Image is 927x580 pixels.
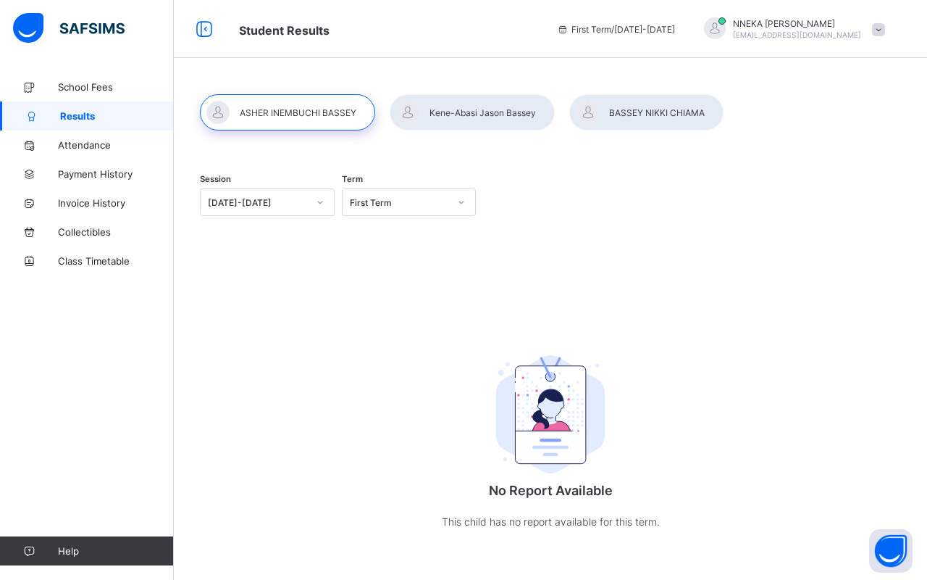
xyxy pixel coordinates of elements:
span: Term [342,174,363,184]
span: School Fees [58,81,174,93]
span: Results [60,110,174,122]
span: Attendance [58,139,174,151]
span: Payment History [58,168,174,180]
span: session/term information [557,24,675,35]
span: Collectibles [58,226,174,238]
span: Session [200,174,231,184]
div: No Report Available [406,315,695,560]
img: student.207b5acb3037b72b59086e8b1a17b1d0.svg [496,355,605,474]
span: Student Results [239,23,330,38]
img: safsims [13,13,125,43]
div: NNEKAANN [689,17,892,41]
span: Class Timetable [58,255,174,267]
span: [EMAIL_ADDRESS][DOMAIN_NAME] [733,30,861,39]
p: This child has no report available for this term. [406,513,695,531]
button: Open asap [869,529,913,573]
span: NNEKA [PERSON_NAME] [733,18,861,29]
div: [DATE]-[DATE] [208,197,308,208]
p: No Report Available [406,483,695,498]
span: Invoice History [58,197,174,209]
div: First Term [350,197,450,208]
span: Help [58,545,173,557]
